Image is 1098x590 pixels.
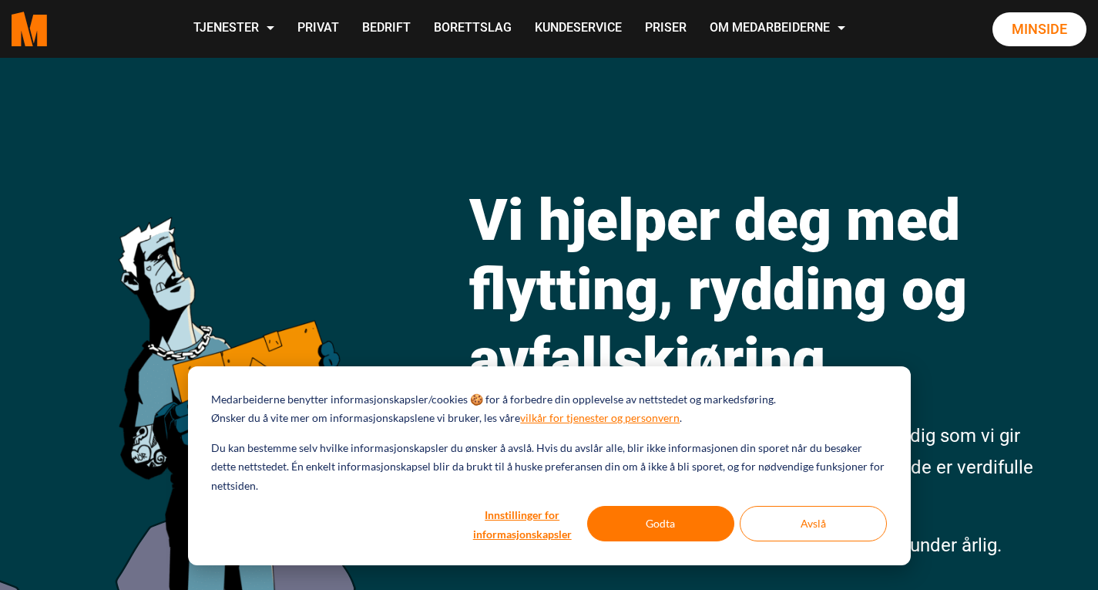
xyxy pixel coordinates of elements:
[182,2,286,56] a: Tjenester
[740,506,887,541] button: Avslå
[351,2,422,56] a: Bedrift
[463,506,582,541] button: Innstillinger for informasjonskapsler
[992,12,1086,46] a: Minside
[422,2,523,56] a: Borettslag
[211,409,682,428] p: Ønsker du å vite mer om informasjonskapslene vi bruker, les våre .
[698,2,857,56] a: Om Medarbeiderne
[523,2,633,56] a: Kundeservice
[211,390,776,410] p: Medarbeiderne benytter informasjonskapsler/cookies 🍪 for å forbedre din opplevelse av nettstedet ...
[587,506,734,541] button: Godta
[211,439,886,496] p: Du kan bestemme selv hvilke informasjonskapsler du ønsker å avslå. Hvis du avslår alle, blir ikke...
[286,2,351,56] a: Privat
[520,409,680,428] a: vilkår for tjenester og personvern
[188,366,911,565] div: Cookie banner
[633,2,698,56] a: Priser
[469,185,1086,393] h1: Vi hjelper deg med flytting, rydding og avfallskjøring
